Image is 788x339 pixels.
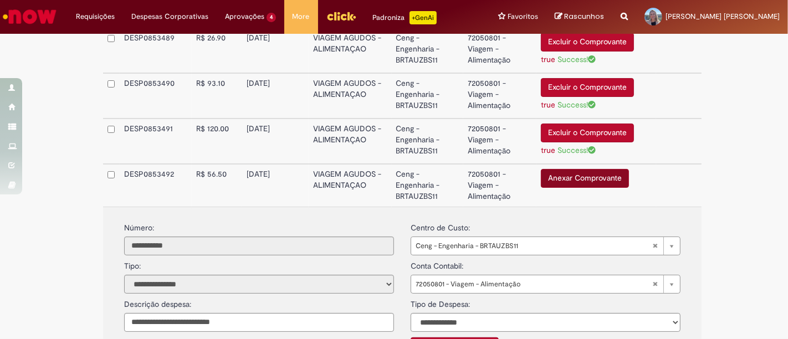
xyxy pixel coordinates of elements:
td: VIAGEM AGUDOS - ALIMENTAÇAO [309,73,391,119]
button: Excluir o Comprovante [541,78,634,97]
td: 72050801 - Viagem - Alimentação [463,164,536,207]
span: [PERSON_NAME] [PERSON_NAME] [666,12,780,21]
td: Excluir o Comprovante true Success! [536,28,656,73]
div: Padroniza [373,11,437,24]
a: 72050801 - Viagem - AlimentaçãoLimpar campo conta_contabil [411,275,680,294]
td: VIAGEM AGUDOS - ALIMENTAÇAO [309,164,391,207]
span: Success! [557,100,596,110]
td: 72050801 - Viagem - Alimentação [463,73,536,119]
td: 72050801 - Viagem - Alimentação [463,119,536,164]
label: Conta Contabil: [411,255,463,272]
a: true [541,145,555,155]
img: ServiceNow [1,6,58,28]
td: DESP0853491 [120,119,192,164]
button: Anexar Comprovante [541,169,629,188]
td: VIAGEM AGUDOS - ALIMENTAÇAO [309,28,391,73]
a: Rascunhos [555,12,604,22]
td: Ceng - Engenharia - BRTAUZBS11 [392,28,464,73]
span: More [293,11,310,22]
td: VIAGEM AGUDOS - ALIMENTAÇAO [309,119,391,164]
td: R$ 93.10 [192,73,242,119]
td: DESP0853490 [120,73,192,119]
a: true [541,100,555,110]
td: [DATE] [242,28,309,73]
td: DESP0853492 [120,164,192,207]
td: [DATE] [242,73,309,119]
abbr: Limpar campo conta_contabil [647,275,663,293]
button: Excluir o Comprovante [541,124,634,142]
td: Excluir o Comprovante true Success! [536,73,656,119]
abbr: Limpar campo centro_de_custo [647,237,663,255]
button: Excluir o Comprovante [541,33,634,52]
td: [DATE] [242,119,309,164]
label: Número: [124,223,154,234]
td: Ceng - Engenharia - BRTAUZBS11 [392,73,464,119]
span: Requisições [76,11,115,22]
img: click_logo_yellow_360x200.png [326,8,356,24]
span: Despesas Corporativas [131,11,208,22]
span: Aprovações [225,11,264,22]
a: true [541,54,555,64]
span: Rascunhos [564,11,604,22]
span: Ceng - Engenharia - BRTAUZBS11 [416,237,652,255]
p: +GenAi [410,11,437,24]
span: Success! [557,54,596,64]
td: R$ 26.90 [192,28,242,73]
label: Descrição despesa: [124,299,191,310]
td: Excluir o Comprovante true Success! [536,119,656,164]
a: Ceng - Engenharia - BRTAUZBS11Limpar campo centro_de_custo [411,237,680,255]
td: [DATE] [242,164,309,207]
span: 4 [267,13,276,22]
td: R$ 120.00 [192,119,242,164]
td: Anexar Comprovante [536,164,656,207]
span: Success! [557,145,596,155]
td: DESP0853489 [120,28,192,73]
label: Tipo de Despesa: [411,294,470,310]
td: 72050801 - Viagem - Alimentação [463,28,536,73]
span: 72050801 - Viagem - Alimentação [416,275,652,293]
label: Tipo: [124,255,141,272]
td: Ceng - Engenharia - BRTAUZBS11 [392,164,464,207]
span: Favoritos [508,11,538,22]
td: Ceng - Engenharia - BRTAUZBS11 [392,119,464,164]
td: R$ 56.50 [192,164,242,207]
label: Centro de Custo: [411,217,470,234]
